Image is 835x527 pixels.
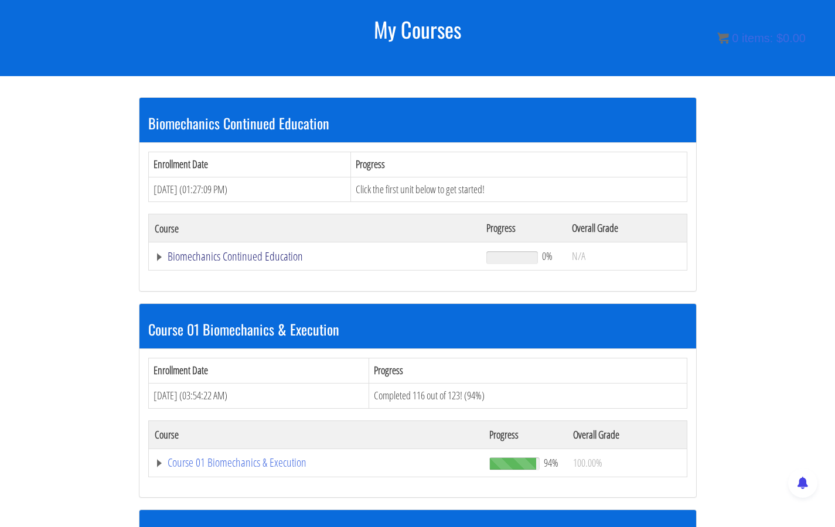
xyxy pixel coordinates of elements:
h3: Course 01 Biomechanics & Execution [148,321,687,337]
th: Course [148,214,480,242]
a: 0 items: $0.00 [717,32,806,45]
h3: Biomechanics Continued Education [148,115,687,131]
th: Enrollment Date [148,152,351,177]
span: 0 [732,32,738,45]
span: $ [776,32,783,45]
th: Progress [483,420,567,449]
td: Completed 116 out of 123! (94%) [369,383,687,408]
a: Biomechanics Continued Education [155,251,475,262]
bdi: 0.00 [776,32,806,45]
th: Course [148,420,483,449]
td: [DATE] (03:54:22 AM) [148,383,369,408]
a: Course 01 Biomechanics & Execution [155,457,478,468]
th: Enrollment Date [148,358,369,384]
th: Progress [480,214,565,242]
td: [DATE] (01:27:09 PM) [148,177,351,202]
th: Overall Grade [567,420,687,449]
td: Click the first unit below to get started! [351,177,687,202]
img: icon11.png [717,32,729,44]
td: 100.00% [567,449,687,477]
span: 94% [544,456,558,469]
th: Progress [351,152,687,177]
th: Overall Grade [566,214,687,242]
span: 0% [542,249,553,262]
td: N/A [566,242,687,271]
span: items: [742,32,773,45]
th: Progress [369,358,687,384]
